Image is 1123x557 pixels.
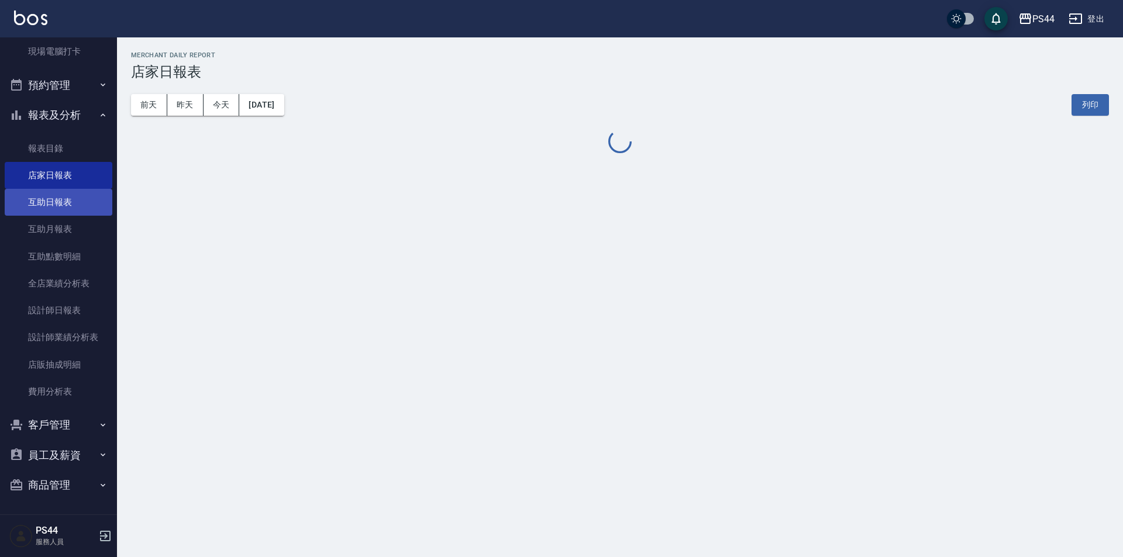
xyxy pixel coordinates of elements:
[131,94,167,116] button: 前天
[5,243,112,270] a: 互助點數明細
[1064,8,1109,30] button: 登出
[5,70,112,101] button: 預約管理
[5,410,112,440] button: 客戶管理
[1072,94,1109,116] button: 列印
[239,94,284,116] button: [DATE]
[5,189,112,216] a: 互助日報表
[5,351,112,378] a: 店販抽成明細
[5,324,112,351] a: 設計師業績分析表
[131,51,1109,59] h2: Merchant Daily Report
[9,524,33,548] img: Person
[131,64,1109,80] h3: 店家日報表
[5,100,112,130] button: 報表及分析
[5,440,112,470] button: 員工及薪資
[36,525,95,537] h5: PS44
[5,270,112,297] a: 全店業績分析表
[36,537,95,547] p: 服務人員
[204,94,240,116] button: 今天
[5,38,112,65] a: 現場電腦打卡
[5,162,112,189] a: 店家日報表
[14,11,47,25] img: Logo
[1032,12,1055,26] div: PS44
[5,135,112,162] a: 報表目錄
[167,94,204,116] button: 昨天
[5,470,112,500] button: 商品管理
[5,297,112,324] a: 設計師日報表
[5,378,112,405] a: 費用分析表
[1014,7,1059,31] button: PS44
[984,7,1008,30] button: save
[5,216,112,243] a: 互助月報表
